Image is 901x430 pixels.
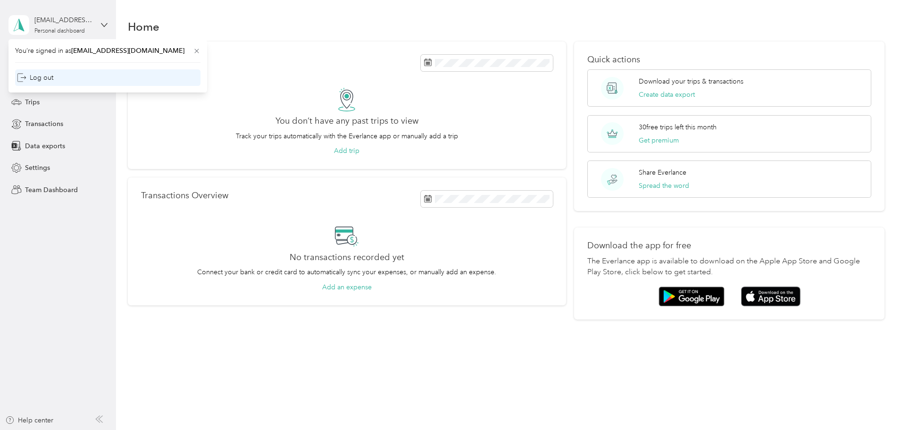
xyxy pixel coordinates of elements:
button: Add an expense [322,282,372,292]
p: Download your trips & transactions [639,76,743,86]
p: Download the app for free [587,241,871,251]
div: Log out [17,73,53,83]
p: Connect your bank or credit card to automatically sync your expenses, or manually add an expense. [197,267,496,277]
p: The Everlance app is available to download on the Apple App Store and Google Play Store, click be... [587,256,871,278]
span: [EMAIL_ADDRESS][DOMAIN_NAME] [71,47,184,55]
span: You’re signed in as [15,46,200,56]
button: Add trip [334,146,359,156]
h2: No transactions recorded yet [290,253,404,262]
p: Transactions Overview [141,191,228,201]
div: [EMAIL_ADDRESS][DOMAIN_NAME] [34,15,93,25]
button: Create data export [639,90,695,100]
h2: You don’t have any past trips to view [275,116,418,126]
button: Help center [5,415,53,425]
img: App store [741,287,801,307]
iframe: Everlance-gr Chat Button Frame [848,377,901,430]
p: Quick actions [587,55,871,65]
h1: Home [128,22,159,32]
p: Share Everlance [639,168,686,177]
span: Trips [25,97,40,107]
p: Track your trips automatically with the Everlance app or manually add a trip [236,131,458,141]
span: Team Dashboard [25,185,78,195]
span: Settings [25,163,50,173]
p: 30 free trips left this month [639,122,717,132]
span: Data exports [25,141,65,151]
button: Get premium [639,135,679,145]
img: Google play [659,287,725,306]
button: Spread the word [639,181,689,191]
span: Transactions [25,119,63,129]
div: Personal dashboard [34,28,85,34]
